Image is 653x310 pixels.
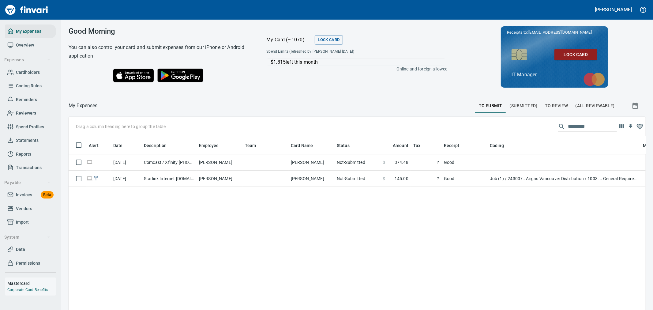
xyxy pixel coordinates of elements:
[444,142,467,149] span: Receipt
[528,29,592,35] span: [EMAIL_ADDRESS][DOMAIN_NAME]
[16,218,29,226] span: Import
[16,96,37,104] span: Reminders
[111,171,141,187] td: [DATE]
[288,154,334,171] td: [PERSON_NAME]
[16,123,44,131] span: Spend Profiles
[510,102,538,110] span: (Submitted)
[197,171,242,187] td: [PERSON_NAME]
[16,164,42,172] span: Transactions
[144,142,175,149] span: Description
[594,5,633,14] button: [PERSON_NAME]
[113,142,131,149] span: Date
[5,161,56,175] a: Transactions
[86,176,93,180] span: Online transaction
[512,71,597,78] p: IT Manager
[5,66,56,79] a: Cardholders
[288,171,334,187] td: [PERSON_NAME]
[291,142,321,149] span: Card Name
[111,154,141,171] td: [DATE]
[2,54,53,66] button: Expenses
[595,6,632,13] h5: [PERSON_NAME]
[383,159,385,165] span: $
[554,49,597,60] button: Lock Card
[413,142,428,149] span: Tax
[291,142,313,149] span: Card Name
[86,160,93,164] span: Online transaction
[413,159,439,165] span: ?
[5,256,56,270] a: Permissions
[626,98,646,113] button: Show transactions within a particular date range
[16,69,40,76] span: Cardholders
[441,154,487,171] td: Good
[395,176,408,182] span: 145.00
[490,142,504,149] span: Coding
[16,82,42,90] span: Coding Rules
[89,142,107,149] span: Alert
[16,246,25,253] span: Data
[2,232,53,243] button: System
[4,56,51,64] span: Expenses
[16,137,39,144] span: Statements
[266,49,400,55] span: Spend Limits (refreshed by [PERSON_NAME] [DATE])
[580,70,608,89] img: mastercard.svg
[5,25,56,38] a: My Expenses
[4,233,51,241] span: System
[626,122,635,131] button: Download table
[315,35,343,45] button: Lock Card
[141,171,197,187] td: Starlink Internet [DOMAIN_NAME] CA - Airgas
[5,215,56,229] a: Import
[487,171,640,187] td: Job (1) / 243007.: Airgas Vancouver Distribution / 1003. .: General Requirements / 5: Other
[576,102,615,110] span: (All Reviewable)
[16,109,36,117] span: Reviewers
[5,147,56,161] a: Reports
[444,142,459,149] span: Receipt
[69,102,98,109] p: My Expenses
[41,191,54,198] span: Beta
[413,159,439,165] span: Unable to determine tax
[559,51,592,59] span: Lock Card
[16,41,34,49] span: Overview
[318,36,340,43] span: Lock Card
[5,79,56,93] a: Coding Rules
[395,159,408,165] span: 374.48
[441,171,487,187] td: Good
[266,36,312,43] p: My Card (···1070)
[334,171,380,187] td: Not-Submitted
[413,176,439,182] span: Unable to determine tax
[113,69,154,82] img: Download on the App Store
[5,243,56,256] a: Data
[16,259,40,267] span: Permissions
[89,142,99,149] span: Alert
[413,176,439,182] span: ?
[7,288,48,292] a: Corporate Card Benefits
[69,43,251,60] h6: You can also control your card and submit expenses from our iPhone or Android application.
[16,191,32,199] span: Invoices
[337,142,350,149] span: Status
[69,102,98,109] nav: breadcrumb
[261,66,448,72] p: Online and foreign allowed
[16,28,41,35] span: My Expenses
[385,142,408,149] span: Amount
[490,142,512,149] span: Coding
[617,122,626,131] button: Choose columns to display
[635,122,644,131] button: Column choices favorited. Click to reset to default
[5,93,56,107] a: Reminders
[383,176,385,182] span: $
[5,120,56,134] a: Spend Profiles
[5,106,56,120] a: Reviewers
[199,142,219,149] span: Employee
[479,102,502,110] span: To Submit
[5,202,56,216] a: Vendors
[507,29,602,36] p: Receipts to:
[413,142,420,149] span: Tax
[144,142,167,149] span: Description
[93,176,99,180] span: Split transaction
[393,142,408,149] span: Amount
[141,154,197,171] td: Comcast / Xfinity [PHONE_NUMBER] OR
[5,134,56,147] a: Statements
[69,27,251,36] h3: Good Morning
[337,142,358,149] span: Status
[271,59,445,66] p: $1,815 left this month
[16,205,32,213] span: Vendors
[4,179,51,187] span: Payable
